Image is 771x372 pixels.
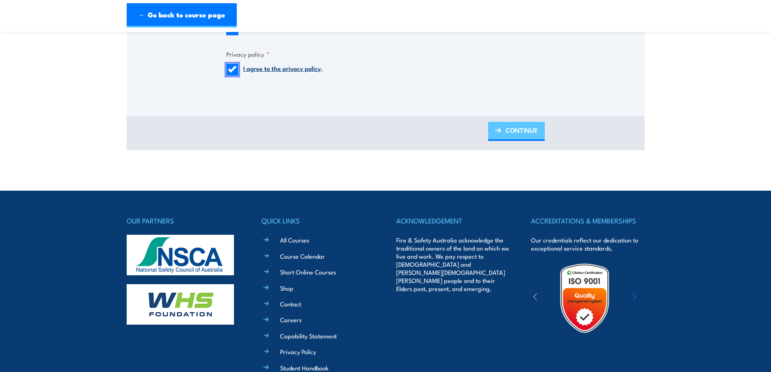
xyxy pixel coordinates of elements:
[620,284,691,312] img: ewpa-logo
[280,284,293,292] a: Shop
[127,235,234,275] img: nsca-logo-footer
[280,252,325,260] a: Course Calendar
[127,215,240,226] h4: OUR PARTNERS
[280,268,336,276] a: Short Online Courses
[280,363,329,372] a: Student Handbook
[243,64,323,76] label: .
[531,215,644,226] h4: ACCREDITATIONS & MEMBERSHIPS
[243,64,321,72] a: I agree to the privacy policy
[261,215,375,226] h4: QUICK LINKS
[280,332,337,340] a: Capability Statement
[396,215,510,226] h4: ACKNOWLEDGEMENT
[127,284,234,325] img: whs-logo-footer
[549,263,620,334] img: Untitled design (19)
[506,119,538,141] span: CONTINUE
[280,300,301,308] a: Contact
[488,122,545,141] a: CONTINUE
[531,236,644,252] p: Our credentials reflect our dedication to exceptional service standards.
[127,3,237,28] a: ← Go back to course page
[396,236,510,293] p: Fire & Safety Australia acknowledge the traditional owners of the land on which we live and work....
[226,49,270,59] legend: Privacy policy
[280,347,316,356] a: Privacy Policy
[280,315,302,324] a: Careers
[280,236,309,244] a: All Courses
